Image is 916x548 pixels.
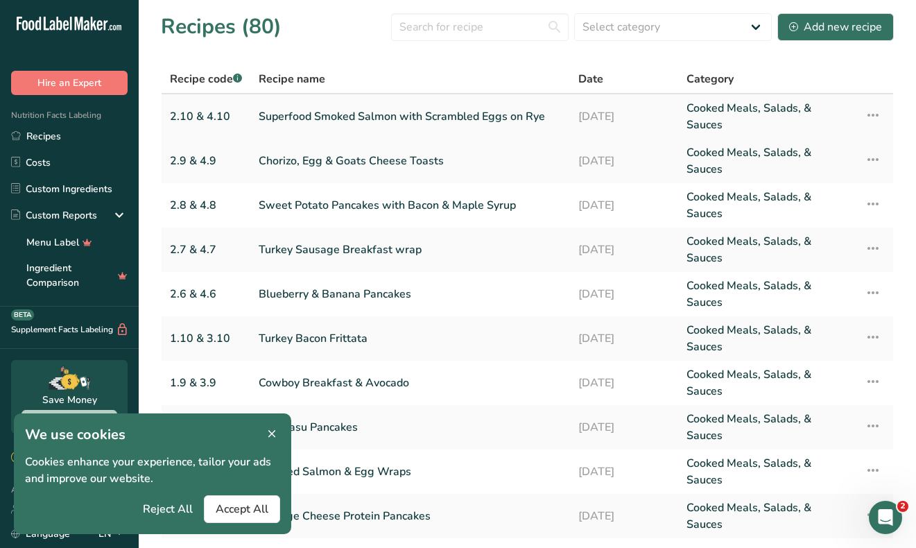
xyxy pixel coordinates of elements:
div: Add new recipe [789,19,882,35]
span: Recipe name [259,71,325,87]
a: 2.10 & 4.10 [170,100,242,133]
a: Cooked Meals, Salads, & Sauces [686,499,849,533]
div: Custom Reports [11,208,97,223]
a: [DATE] [578,411,669,444]
a: [DATE] [578,100,669,133]
a: 2.8 & 4.8 [170,189,242,222]
div: Upgrade Plan [11,450,85,464]
span: Reject All [143,501,193,517]
a: [DATE] [578,455,669,488]
button: Accept All [204,495,280,523]
button: Reject All [132,495,204,523]
a: [DATE] [578,366,669,400]
a: [DATE] [578,144,669,178]
input: Search for recipe [391,13,569,41]
span: Accept All [216,501,268,517]
h1: We use cookies [25,425,280,445]
span: Recipe code [170,71,242,87]
span: Category [686,71,734,87]
a: 1.8 & 3.8 [170,411,242,444]
a: Blueberry & Banana Pancakes [259,277,562,311]
a: 1.10 & 3.10 [170,322,242,355]
a: Language [11,522,70,546]
button: Switch to Yearly [21,410,117,428]
div: BETA [11,309,34,320]
a: Cooked Meals, Salads, & Sauces [686,144,849,178]
button: Hire an Expert [11,71,128,95]
a: Chorizo, Egg & Goats Cheese Toasts [259,144,562,178]
a: Cooked Meals, Salads, & Sauces [686,322,849,355]
a: Sweet Potato Pancakes with Bacon & Maple Syrup [259,189,562,222]
a: Smoked Salmon & Egg Wraps [259,455,562,488]
a: [DATE] [578,499,669,533]
a: Cooked Meals, Salads, & Sauces [686,277,849,311]
a: Cooked Meals, Salads, & Sauces [686,189,849,222]
a: [DATE] [578,189,669,222]
a: Cooked Meals, Salads, & Sauces [686,366,849,400]
div: Save Money [42,393,97,407]
a: Turkey Bacon Frittata [259,322,562,355]
a: Cooked Meals, Salads, & Sauces [686,100,849,133]
a: Cooked Meals, Salads, & Sauces [686,233,849,266]
h1: Recipes (80) [161,11,282,42]
a: 2.7 & 4.7 [170,233,242,266]
a: Cowboy Breakfast & Avocado [259,366,562,400]
a: [DATE] [578,277,669,311]
a: Cottage Cheese Protein Pancakes [259,499,562,533]
a: Cooked Meals, Salads, & Sauces [686,411,849,444]
a: Turkey Sausage Breakfast wrap [259,233,562,266]
a: 2.6 & 4.6 [170,277,242,311]
span: Date [578,71,603,87]
p: Cookies enhance your experience, tailor your ads and improve our website. [25,454,280,487]
a: 2.9 & 4.9 [170,144,242,178]
a: Cooked Meals, Salads, & Sauces [686,455,849,488]
span: 2 [897,501,908,512]
iframe: Intercom live chat [869,501,902,534]
a: Tiramasu Pancakes [259,411,562,444]
a: [DATE] [578,322,669,355]
a: Superfood Smoked Salmon with Scrambled Eggs on Rye [259,100,562,133]
button: Add new recipe [777,13,894,41]
a: 1.9 & 3.9 [170,366,242,400]
a: [DATE] [578,233,669,266]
